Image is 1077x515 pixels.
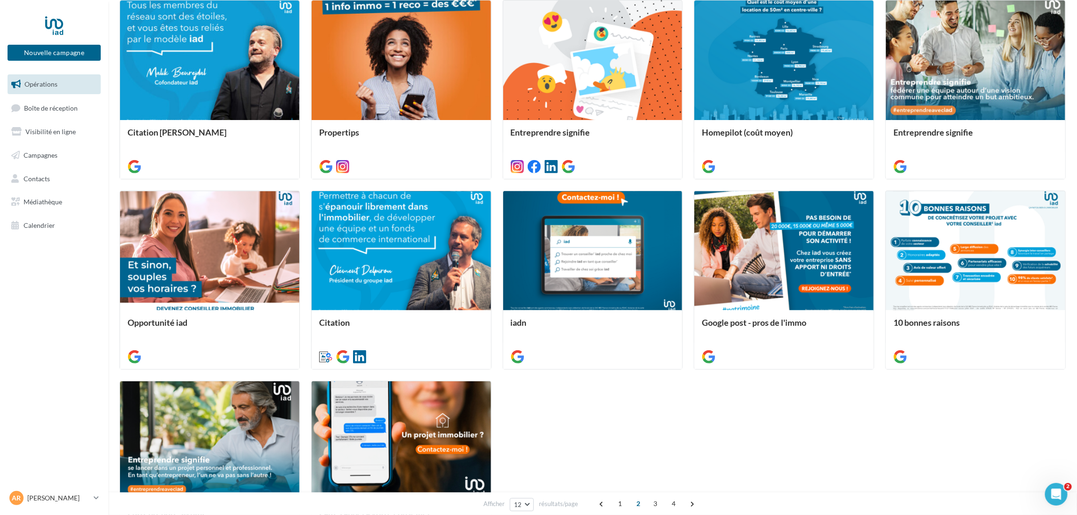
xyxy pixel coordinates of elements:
a: Visibilité en ligne [6,122,103,142]
span: 3 [648,496,663,511]
span: Opportunité iad [128,317,187,328]
span: Entreprendre signifie [511,127,590,137]
span: 10 bonnes raisons [893,317,960,328]
span: Propertips [319,127,359,137]
span: Google post - pros de l'immo [702,317,806,328]
a: Boîte de réception [6,98,103,118]
span: Médiathèque [24,198,62,206]
span: Boîte de réception [24,104,78,112]
span: Citation [319,317,350,328]
span: iadn [511,317,527,328]
a: Opérations [6,74,103,94]
span: Entreprendre signifie [893,127,973,137]
span: Citation [PERSON_NAME] [128,127,226,137]
span: AR [12,493,21,503]
a: Contacts [6,169,103,189]
span: Calendrier [24,221,55,229]
span: 2 [1064,483,1072,491]
a: Médiathèque [6,192,103,212]
iframe: Intercom live chat [1045,483,1068,506]
span: Campagnes [24,151,57,159]
span: 12 [514,501,522,508]
span: 1 [613,496,628,511]
span: Visibilité en ligne [25,128,76,136]
span: Opérations [24,80,57,88]
span: Afficher [483,499,505,508]
a: AR [PERSON_NAME] [8,489,101,507]
a: Calendrier [6,216,103,235]
button: Nouvelle campagne [8,45,101,61]
span: Contacts [24,174,50,182]
span: 2 [631,496,646,511]
span: résultats/page [539,499,578,508]
p: [PERSON_NAME] [27,493,90,503]
span: 4 [667,496,682,511]
span: Homepilot (coût moyen) [702,127,793,137]
a: Campagnes [6,145,103,165]
button: 12 [510,498,534,511]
